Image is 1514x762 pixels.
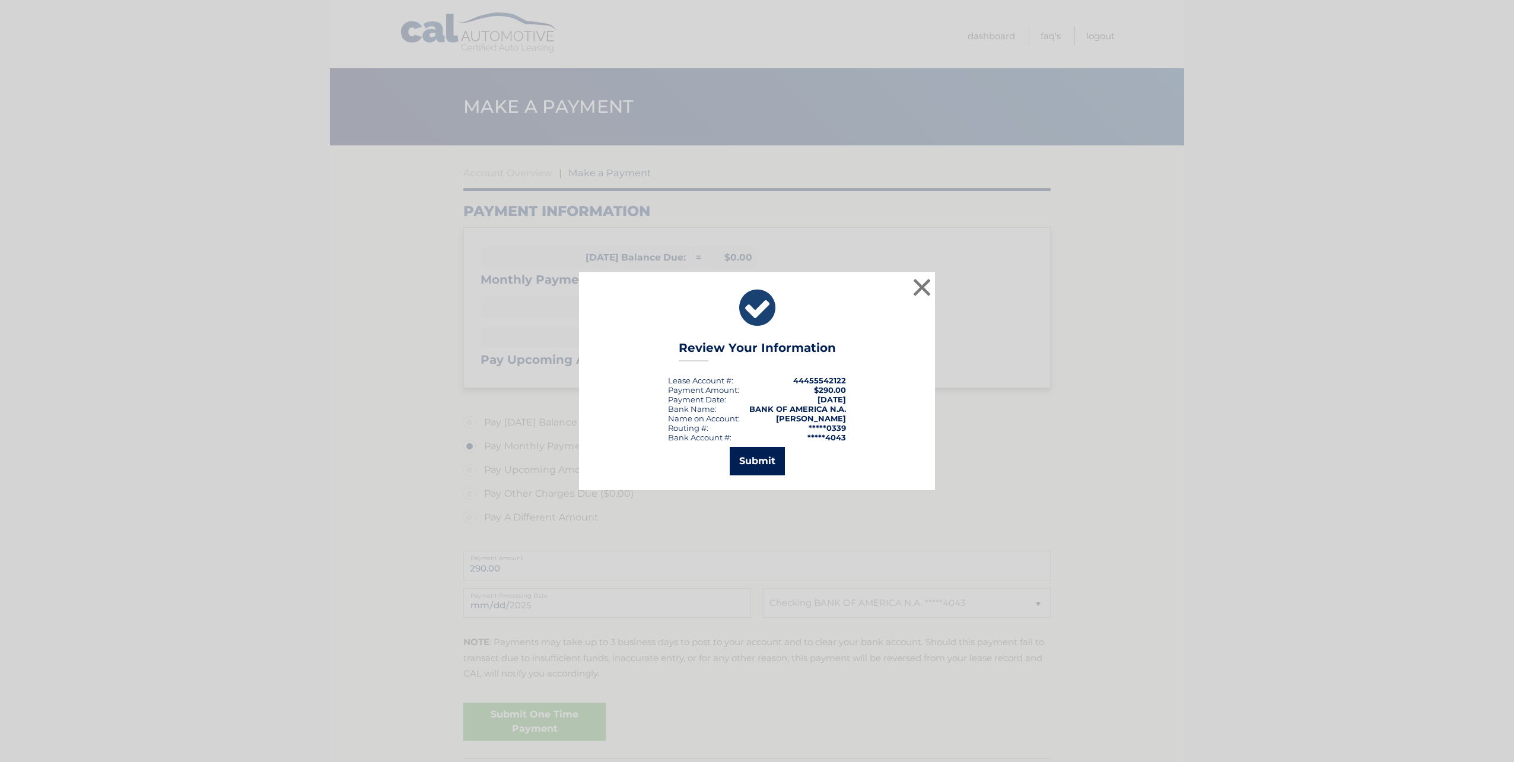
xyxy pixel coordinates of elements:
[776,414,846,423] strong: [PERSON_NAME]
[910,275,934,299] button: ×
[668,433,731,442] div: Bank Account #:
[668,414,740,423] div: Name on Account:
[749,404,846,414] strong: BANK OF AMERICA N.A.
[793,376,846,385] strong: 44455542122
[668,423,708,433] div: Routing #:
[818,395,846,404] span: [DATE]
[668,376,733,385] div: Lease Account #:
[730,447,785,475] button: Submit
[668,395,726,404] div: :
[679,341,836,361] h3: Review Your Information
[668,385,739,395] div: Payment Amount:
[814,385,846,395] span: $290.00
[668,395,724,404] span: Payment Date
[668,404,717,414] div: Bank Name:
